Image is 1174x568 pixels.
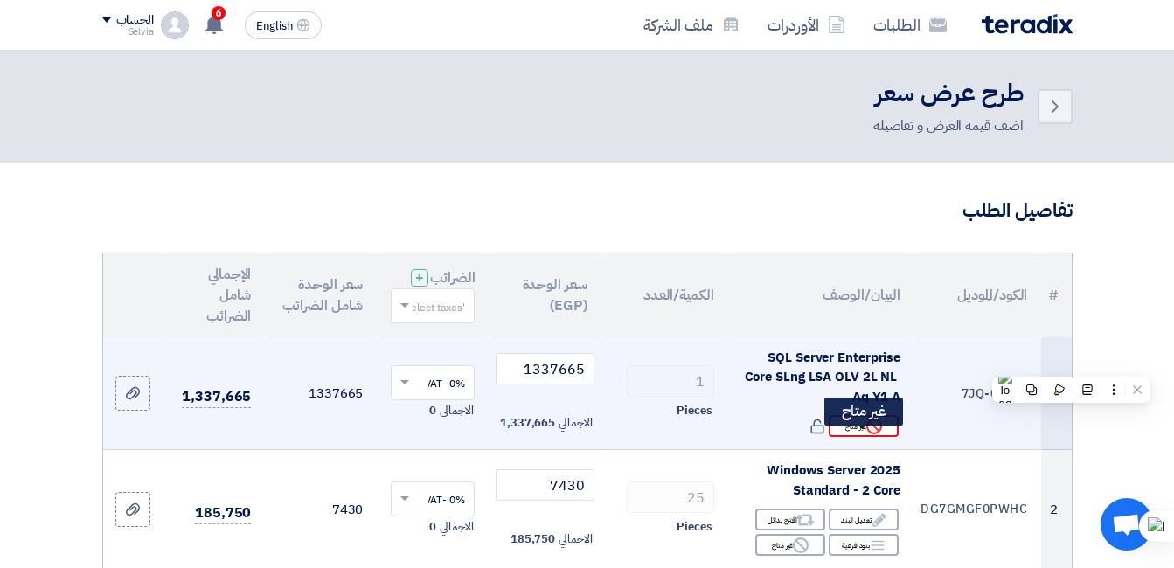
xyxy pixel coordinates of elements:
[377,253,489,337] th: الضرائب
[415,267,424,288] span: +
[500,414,555,432] span: 1,337,665
[440,402,473,419] span: الاجمالي
[265,253,377,337] th: سعر الوحدة شامل الضرائب
[256,20,293,32] span: English
[627,481,714,513] input: RFQ_STEP1.ITEMS.2.AMOUNT_TITLE
[1041,253,1071,337] th: #
[627,365,714,397] input: RFQ_STEP1.ITEMS.2.AMOUNT_TITLE
[161,11,189,39] img: profile_test.png
[559,530,592,548] span: الاجمالي
[829,509,899,530] div: تعديل البند
[629,4,754,45] a: ملف الشركة
[559,414,592,432] span: الاجمالي
[102,197,1073,225] h3: تفاصيل الطلب
[982,14,1073,34] img: Teradix logo
[754,4,859,45] a: الأوردرات
[489,253,601,337] th: سعر الوحدة (EGP)
[601,253,728,337] th: الكمية/العدد
[677,402,712,419] span: Pieces
[195,502,251,524] span: 185,750
[496,469,594,501] input: أدخل سعر الوحدة
[245,11,322,39] button: English
[824,398,903,426] div: غير متاح
[873,115,1024,136] div: اضف قيمه العرض و تفاصيله
[496,353,594,384] input: أدخل سعر الوحدة
[873,77,1024,111] h2: طرح عرض سعر
[391,481,475,516] ng-select: VAT
[677,518,712,536] span: Pieces
[265,337,377,450] td: 1337665
[829,534,899,556] div: بنود فرعية
[182,386,251,408] span: 1,337,665
[728,253,914,337] th: البيان/الوصف
[859,4,961,45] a: الطلبات
[914,337,1041,450] td: 7JQ-00261
[755,534,825,556] div: غير متاح
[1101,498,1153,551] div: Open chat
[440,518,473,536] span: الاجمالي
[429,518,436,536] span: 0
[163,253,265,337] th: الإجمالي شامل الضرائب
[102,27,154,37] div: Selvia
[391,365,475,400] ng-select: VAT
[116,13,154,28] div: الحساب
[212,6,226,20] span: 6
[745,348,901,406] span: SQL Server Enterprise Core SLng LSA OLV 2L NL Aq Y1 A
[511,530,555,548] span: 185,750
[1041,337,1071,450] td: 1
[755,509,825,530] div: اقترح بدائل
[429,402,436,419] span: 0
[914,253,1041,337] th: الكود/الموديل
[767,461,900,500] span: Windows Server 2025 Standard - 2 Core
